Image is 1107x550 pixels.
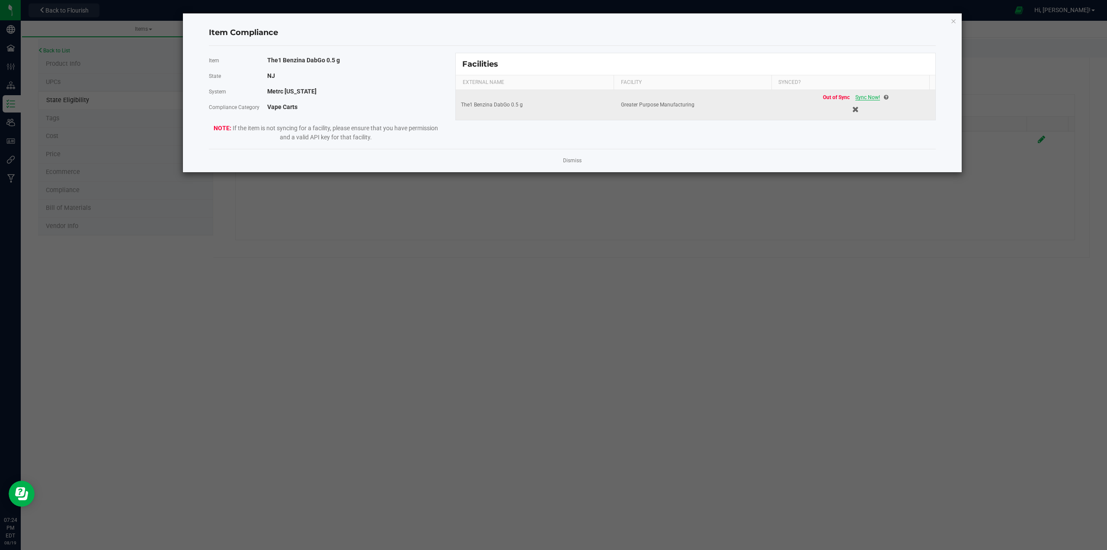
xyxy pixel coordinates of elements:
[461,101,610,109] div: The1 Benzina DabGo 0.5 g
[9,481,35,507] iframe: Resource center
[950,16,957,26] button: Close modal
[621,101,770,109] div: Greater Purpose Manufacturing
[209,73,221,79] span: State
[771,75,929,90] th: SYNCED?
[209,104,259,110] span: Compliance Category
[462,59,505,69] div: Facilities
[209,115,442,142] span: If the item is not syncing for a facility, please ensure that you have permission and a valid API...
[456,75,614,90] th: EXTERNAL NAME
[267,103,298,110] b: Vape Carts
[267,88,317,95] b: Metrc [US_STATE]
[614,75,771,90] th: FACILITY
[823,94,850,100] span: Out of Sync
[209,27,936,39] h4: Item Compliance
[847,102,864,116] app-cancel-button: Delete Mapping Record
[209,58,219,64] span: Item
[267,57,340,64] b: The1 Benzina DabGo 0.5 g
[267,72,275,79] b: NJ
[855,94,880,100] span: Sync Now!
[209,89,226,95] span: System
[563,157,582,164] a: Dismiss
[847,102,864,116] button: Cancel button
